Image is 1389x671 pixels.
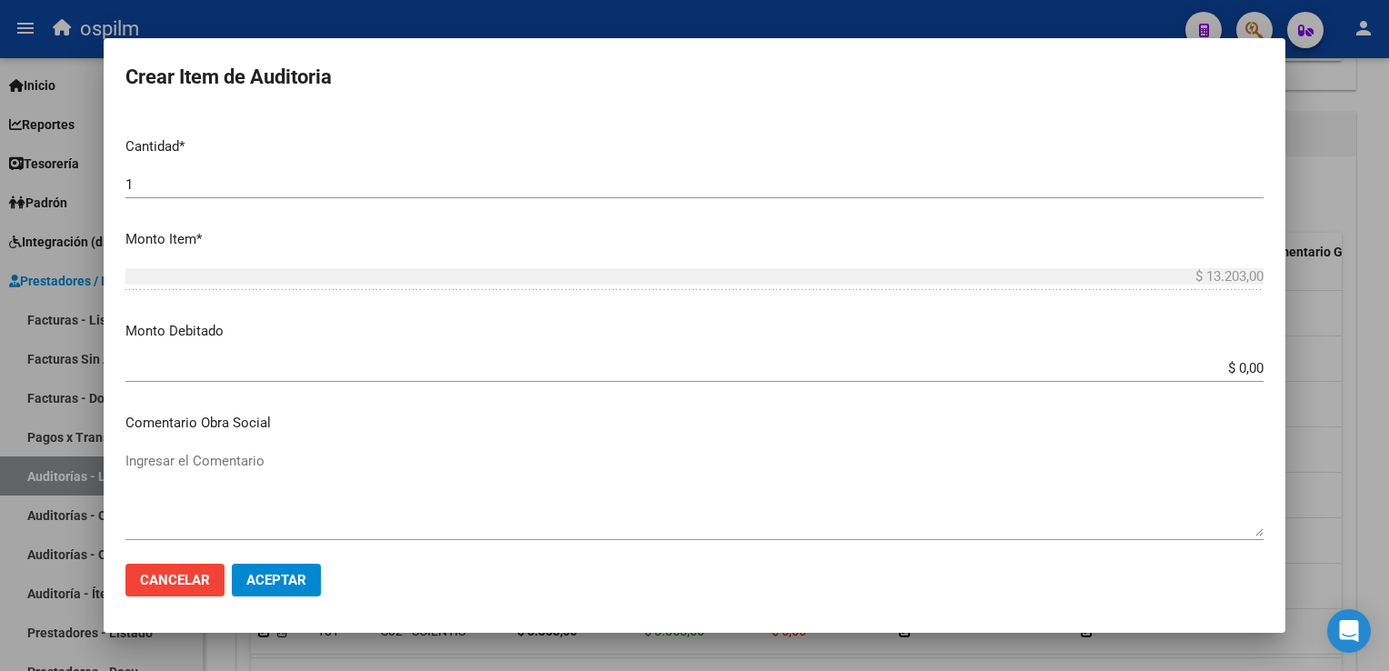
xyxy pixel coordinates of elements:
[125,321,1264,342] p: Monto Debitado
[125,413,1264,434] p: Comentario Obra Social
[125,60,1264,95] h2: Crear Item de Auditoria
[125,564,225,596] button: Cancelar
[246,572,306,588] span: Aceptar
[1327,609,1371,653] div: Open Intercom Messenger
[140,572,210,588] span: Cancelar
[125,229,1264,250] p: Monto Item
[232,564,321,596] button: Aceptar
[125,136,1264,157] p: Cantidad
